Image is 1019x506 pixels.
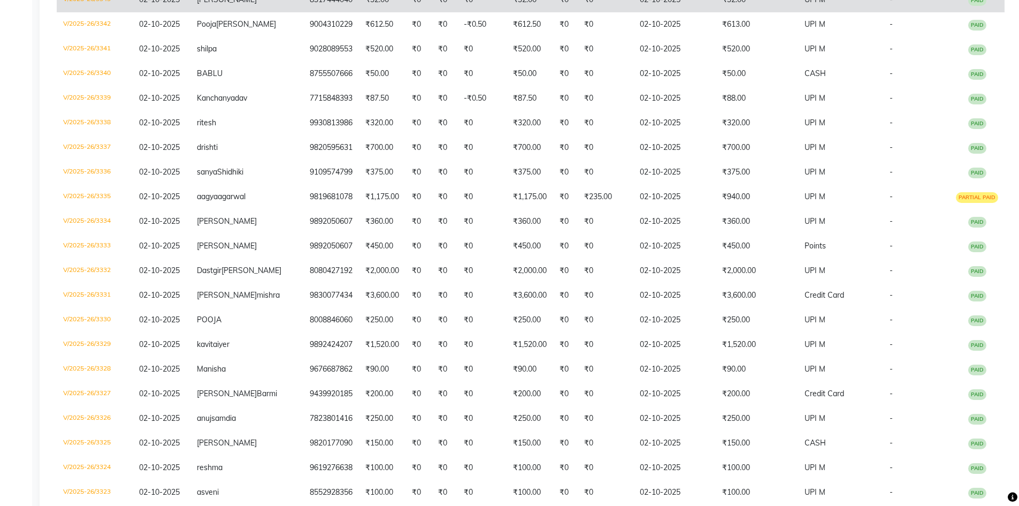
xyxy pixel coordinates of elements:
[57,185,133,209] td: V/2025-26/3335
[457,185,507,209] td: ₹0
[578,185,633,209] td: ₹235.00
[890,389,893,398] span: -
[197,118,216,127] span: ritesh
[57,357,133,382] td: V/2025-26/3328
[303,406,359,431] td: 7823801416
[716,111,798,135] td: ₹320.00
[139,44,180,54] span: 02-10-2025
[968,143,986,154] span: PAID
[197,339,217,349] span: kavita
[359,86,405,111] td: ₹87.50
[553,308,578,333] td: ₹0
[57,259,133,283] td: V/2025-26/3332
[457,406,507,431] td: ₹0
[553,12,578,37] td: ₹0
[139,216,180,226] span: 02-10-2025
[507,382,553,406] td: ₹200.00
[359,259,405,283] td: ₹2,000.00
[457,382,507,406] td: ₹0
[633,333,716,357] td: 02-10-2025
[57,62,133,86] td: V/2025-26/3340
[405,382,432,406] td: ₹0
[633,111,716,135] td: 02-10-2025
[359,37,405,62] td: ₹520.00
[139,315,180,324] span: 02-10-2025
[968,389,986,400] span: PAID
[507,308,553,333] td: ₹250.00
[716,135,798,160] td: ₹700.00
[890,118,893,127] span: -
[716,234,798,259] td: ₹450.00
[197,216,257,226] span: [PERSON_NAME]
[432,431,457,456] td: ₹0
[578,259,633,283] td: ₹0
[968,168,986,178] span: PAID
[432,209,457,234] td: ₹0
[578,406,633,431] td: ₹0
[197,241,257,251] span: [PERSON_NAME]
[139,192,180,201] span: 02-10-2025
[57,308,133,333] td: V/2025-26/3330
[716,62,798,86] td: ₹50.00
[457,357,507,382] td: ₹0
[507,357,553,382] td: ₹90.00
[507,259,553,283] td: ₹2,000.00
[303,37,359,62] td: 9028089553
[805,339,825,349] span: UPI M
[457,209,507,234] td: ₹0
[139,413,180,423] span: 02-10-2025
[303,357,359,382] td: 9676687862
[139,266,180,275] span: 02-10-2025
[553,185,578,209] td: ₹0
[633,160,716,185] td: 02-10-2025
[457,333,507,357] td: ₹0
[405,308,432,333] td: ₹0
[432,283,457,308] td: ₹0
[359,234,405,259] td: ₹450.00
[217,339,229,349] span: iyer
[57,283,133,308] td: V/2025-26/3331
[139,364,180,374] span: 02-10-2025
[197,142,218,152] span: drishti
[968,20,986,31] span: PAID
[507,283,553,308] td: ₹3,600.00
[211,413,236,423] span: samdia
[633,406,716,431] td: 02-10-2025
[303,12,359,37] td: 9004310229
[303,111,359,135] td: 9930813986
[57,333,133,357] td: V/2025-26/3329
[805,93,825,103] span: UPI M
[432,37,457,62] td: ₹0
[716,406,798,431] td: ₹250.00
[890,364,893,374] span: -
[57,37,133,62] td: V/2025-26/3341
[805,266,825,275] span: UPI M
[716,185,798,209] td: ₹940.00
[57,209,133,234] td: V/2025-26/3334
[359,209,405,234] td: ₹360.00
[633,135,716,160] td: 02-10-2025
[139,290,180,300] span: 02-10-2025
[432,135,457,160] td: ₹0
[139,389,180,398] span: 02-10-2025
[303,382,359,406] td: 9439920185
[507,160,553,185] td: ₹375.00
[507,333,553,357] td: ₹1,520.00
[303,333,359,357] td: 9892424207
[432,406,457,431] td: ₹0
[197,413,211,423] span: anuj
[303,209,359,234] td: 9892050607
[197,19,216,29] span: Pooja
[578,86,633,111] td: ₹0
[359,283,405,308] td: ₹3,600.00
[197,315,221,324] span: POOJA
[57,234,133,259] td: V/2025-26/3333
[432,382,457,406] td: ₹0
[405,431,432,456] td: ₹0
[968,365,986,375] span: PAID
[139,118,180,127] span: 02-10-2025
[457,283,507,308] td: ₹0
[507,406,553,431] td: ₹250.00
[578,382,633,406] td: ₹0
[359,431,405,456] td: ₹150.00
